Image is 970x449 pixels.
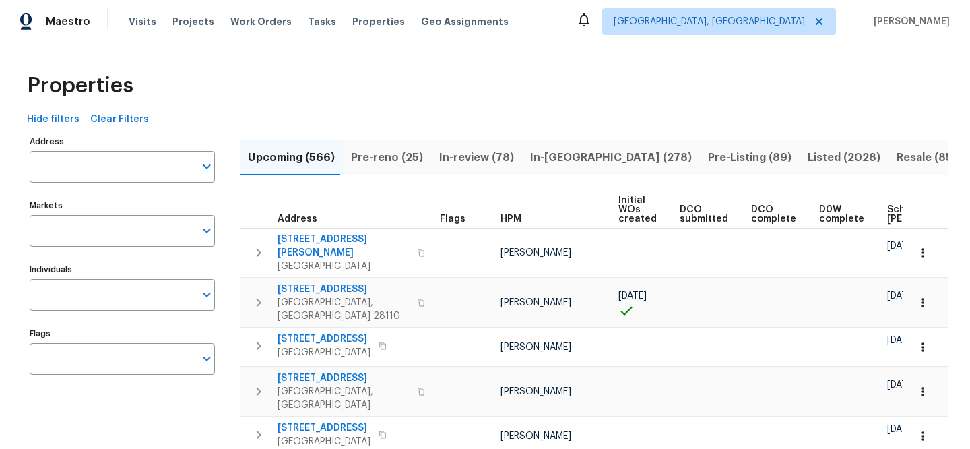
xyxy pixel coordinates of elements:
span: Geo Assignments [421,15,509,28]
span: [PERSON_NAME] [500,248,571,258]
label: Flags [30,330,215,338]
span: Scheduled [PERSON_NAME] [887,205,963,224]
span: [GEOGRAPHIC_DATA], [GEOGRAPHIC_DATA] 28110 [278,296,409,323]
span: Projects [172,15,214,28]
button: Open [197,285,216,304]
span: [DATE] [887,336,915,345]
span: Tasks [308,17,336,26]
span: Upcoming (566) [248,148,335,167]
label: Markets [30,202,215,210]
span: HPM [500,214,521,224]
span: [DATE] [618,291,647,301]
span: [STREET_ADDRESS] [278,421,370,435]
span: Clear Filters [90,111,149,128]
button: Open [197,221,216,240]
span: Listed (2028) [808,148,880,167]
span: [GEOGRAPHIC_DATA], [GEOGRAPHIC_DATA] [278,385,409,412]
span: [PERSON_NAME] [500,298,571,307]
span: [GEOGRAPHIC_DATA] [278,260,409,273]
label: Individuals [30,266,215,274]
span: Resale (856) [897,148,964,167]
button: Open [197,157,216,176]
span: Initial WOs created [618,196,657,224]
span: Properties [352,15,405,28]
span: [DATE] [887,380,915,390]
button: Open [197,349,216,368]
button: Hide filters [22,107,85,132]
span: [GEOGRAPHIC_DATA] [278,346,370,359]
span: DCO complete [751,205,796,224]
span: Visits [129,15,156,28]
span: [GEOGRAPHIC_DATA], [GEOGRAPHIC_DATA] [614,15,805,28]
span: [STREET_ADDRESS][PERSON_NAME] [278,233,409,260]
span: [PERSON_NAME] [500,387,571,396]
span: [GEOGRAPHIC_DATA] [278,435,370,448]
span: [PERSON_NAME] [868,15,950,28]
span: Properties [27,79,133,92]
span: Hide filters [27,111,79,128]
span: Pre-reno (25) [351,148,423,167]
span: [STREET_ADDRESS] [278,371,409,385]
span: [DATE] [887,425,915,434]
span: Work Orders [230,15,292,28]
span: Maestro [46,15,90,28]
span: Pre-Listing (89) [708,148,791,167]
span: D0W complete [819,205,864,224]
button: Clear Filters [85,107,154,132]
span: [DATE] [887,291,915,301]
label: Address [30,138,215,146]
span: DCO submitted [680,205,728,224]
span: [PERSON_NAME] [500,342,571,352]
span: Flags [440,214,465,224]
span: [STREET_ADDRESS] [278,282,409,296]
span: Address [278,214,317,224]
span: In-review (78) [439,148,514,167]
span: [DATE] [887,241,915,251]
span: [PERSON_NAME] [500,431,571,441]
span: [STREET_ADDRESS] [278,332,370,346]
span: In-[GEOGRAPHIC_DATA] (278) [530,148,692,167]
